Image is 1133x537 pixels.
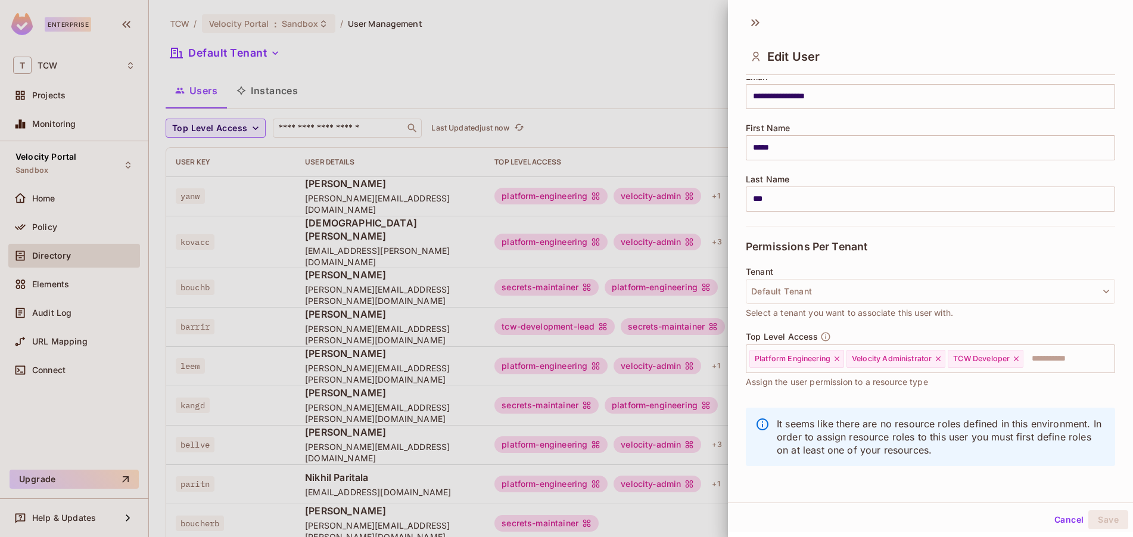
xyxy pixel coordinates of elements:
span: Last Name [746,175,789,184]
span: Edit User [767,49,820,64]
div: Platform Engineering [749,350,844,368]
span: Tenant [746,267,773,277]
p: It seems like there are no resource roles defined in this environment. In order to assign resourc... [777,417,1106,457]
div: TCW Developer [948,350,1023,368]
span: Assign the user permission to a resource type [746,375,928,389]
div: Velocity Administrator [846,350,945,368]
span: Permissions Per Tenant [746,241,867,253]
button: Open [1109,357,1111,359]
span: Top Level Access [746,332,818,342]
span: TCW Developer [953,354,1010,364]
button: Default Tenant [746,279,1115,304]
span: Select a tenant you want to associate this user with. [746,306,953,319]
span: Velocity Administrator [852,354,932,364]
span: Platform Engineering [755,354,830,364]
button: Cancel [1050,510,1088,529]
span: First Name [746,123,790,133]
button: Save [1088,510,1128,529]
